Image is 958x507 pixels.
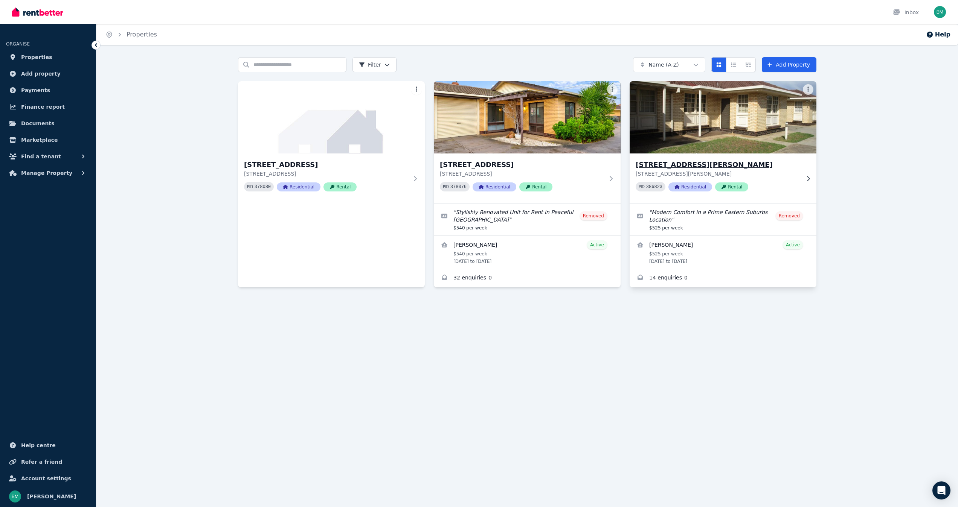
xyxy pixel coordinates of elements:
[6,454,90,469] a: Refer a friend
[607,84,618,95] button: More options
[127,31,157,38] a: Properties
[726,57,741,72] button: Compact list view
[255,184,271,190] code: 378080
[6,132,90,147] a: Marketplace
[6,50,90,65] a: Properties
[238,81,425,153] img: 1/16 First Ave, Payneham South
[741,57,756,72] button: Expanded list view
[636,159,800,170] h3: [STREET_ADDRESS][PERSON_NAME]
[625,79,821,155] img: Unit 2/86 Arthur St, Payneham South
[244,159,408,170] h3: [STREET_ADDRESS]
[352,57,397,72] button: Filter
[630,236,816,269] a: View details for Joanne Fisher
[443,185,449,189] small: PID
[668,182,712,191] span: Residential
[277,182,320,191] span: Residential
[21,457,62,466] span: Refer a friend
[934,6,946,18] img: Ben Mesisca
[6,41,30,47] span: ORGANISE
[630,204,816,235] a: Edit listing: Modern Comfort in a Prime Eastern Suburbs Location
[21,119,55,128] span: Documents
[434,81,621,153] img: Unit 1/16 First Ave, Payneham South
[440,170,604,178] p: [STREET_ADDRESS]
[630,81,816,203] a: Unit 2/86 Arthur St, Payneham South[STREET_ADDRESS][PERSON_NAME][STREET_ADDRESS][PERSON_NAME]PID ...
[12,6,63,18] img: RentBetter
[9,490,21,502] img: Ben Mesisca
[6,83,90,98] a: Payments
[359,61,381,68] span: Filter
[323,182,357,191] span: Rental
[711,57,756,72] div: View options
[6,99,90,114] a: Finance report
[96,24,166,45] nav: Breadcrumb
[434,204,621,235] a: Edit listing: Stylishly Renovated Unit for Rent in Peaceful Payneham South
[21,474,71,483] span: Account settings
[27,492,76,501] span: [PERSON_NAME]
[434,81,621,203] a: Unit 1/16 First Ave, Payneham South[STREET_ADDRESS][STREET_ADDRESS]PID 378076ResidentialRental
[21,69,61,78] span: Add property
[803,84,813,95] button: More options
[892,9,919,16] div: Inbox
[633,57,705,72] button: Name (A-Z)
[440,159,604,170] h3: [STREET_ADDRESS]
[648,61,679,68] span: Name (A-Z)
[711,57,726,72] button: Card view
[932,481,950,499] div: Open Intercom Messenger
[21,53,52,62] span: Properties
[244,170,408,178] p: [STREET_ADDRESS]
[519,182,552,191] span: Rental
[715,182,748,191] span: Rental
[646,184,662,190] code: 386823
[21,102,65,111] span: Finance report
[6,66,90,81] a: Add property
[630,269,816,287] a: Enquiries for Unit 2/86 Arthur St, Payneham South
[21,152,61,161] span: Find a tenant
[6,438,90,453] a: Help centre
[639,185,645,189] small: PID
[21,135,58,144] span: Marketplace
[247,185,253,189] small: PID
[473,182,516,191] span: Residential
[450,184,467,190] code: 378076
[411,84,422,95] button: More options
[434,236,621,269] a: View details for Benjamin Farrell
[6,165,90,181] button: Manage Property
[21,86,50,95] span: Payments
[6,149,90,164] button: Find a tenant
[926,30,950,39] button: Help
[238,81,425,203] a: 1/16 First Ave, Payneham South[STREET_ADDRESS][STREET_ADDRESS]PID 378080ResidentialRental
[434,269,621,287] a: Enquiries for Unit 1/16 First Ave, Payneham South
[21,168,72,178] span: Manage Property
[6,116,90,131] a: Documents
[21,441,56,450] span: Help centre
[762,57,816,72] a: Add Property
[636,170,800,178] p: [STREET_ADDRESS][PERSON_NAME]
[6,471,90,486] a: Account settings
